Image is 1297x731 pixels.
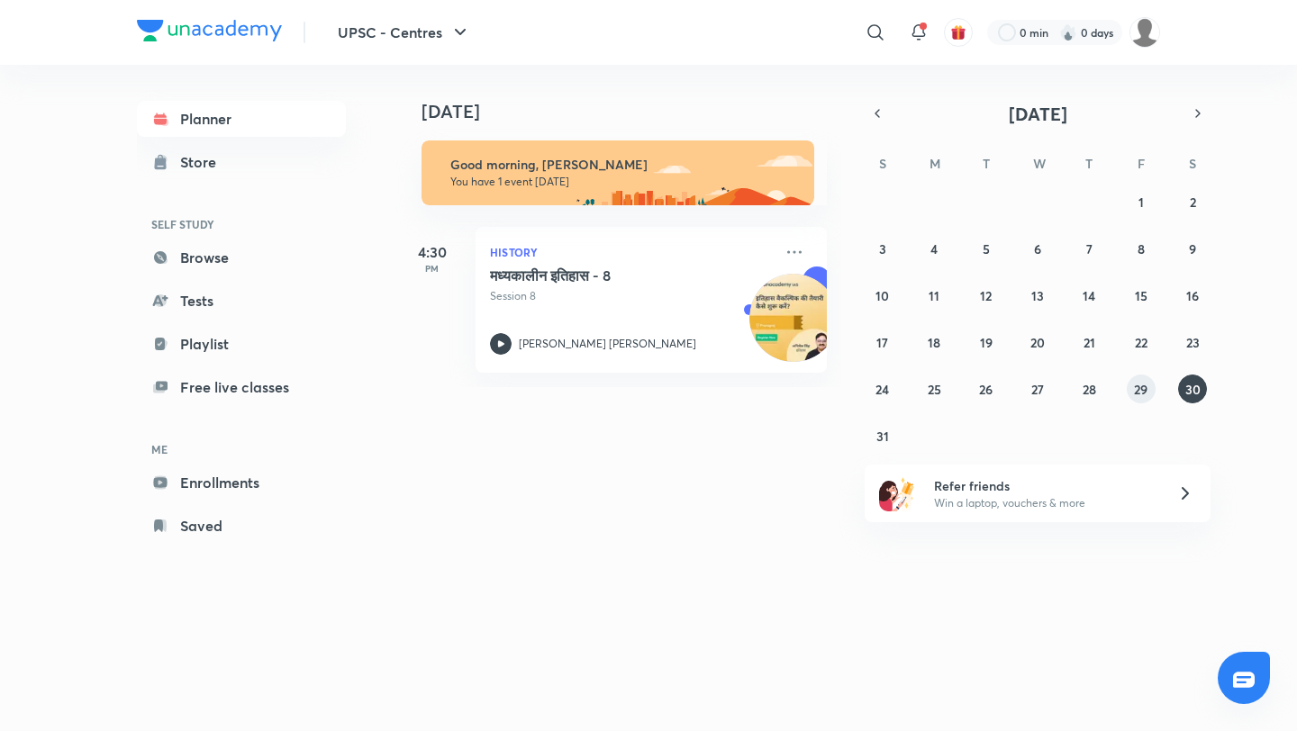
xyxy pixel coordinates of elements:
button: August 18, 2025 [920,328,948,356]
abbr: August 15, 2025 [1135,287,1147,304]
h6: Good morning, [PERSON_NAME] [450,157,798,173]
span: [DATE] [1009,102,1067,126]
abbr: August 13, 2025 [1031,287,1044,304]
a: Browse [137,239,346,275]
button: August 17, 2025 [868,328,897,356]
h5: मध्यकालीन इतिहास - 8 [490,266,714,284]
a: Tests [137,283,346,319]
abbr: Monday [930,155,940,172]
img: Company Logo [137,20,282,41]
abbr: Friday [1138,155,1145,172]
img: avatar [950,24,966,41]
h6: SELF STUDY [137,209,346,239]
button: August 14, 2025 [1075,281,1103,310]
button: August 15, 2025 [1127,281,1156,310]
abbr: August 4, 2025 [930,240,938,257]
abbr: Saturday [1189,155,1196,172]
button: August 21, 2025 [1075,328,1103,356]
button: August 12, 2025 [972,281,1001,310]
button: August 5, 2025 [972,234,1001,263]
h6: ME [137,434,346,465]
p: Session 8 [490,288,773,304]
abbr: August 1, 2025 [1138,194,1144,211]
abbr: August 19, 2025 [980,334,993,351]
p: History [490,241,773,263]
abbr: August 30, 2025 [1185,381,1201,398]
abbr: August 31, 2025 [876,428,889,445]
button: August 2, 2025 [1178,187,1207,216]
abbr: August 20, 2025 [1030,334,1045,351]
img: morning [422,140,814,205]
h4: [DATE] [422,101,845,122]
button: August 8, 2025 [1127,234,1156,263]
p: Win a laptop, vouchers & more [934,495,1156,511]
button: August 23, 2025 [1178,328,1207,356]
abbr: Wednesday [1033,155,1046,172]
button: August 16, 2025 [1178,281,1207,310]
abbr: August 3, 2025 [879,240,886,257]
button: August 22, 2025 [1127,328,1156,356]
button: August 3, 2025 [868,234,897,263]
abbr: August 10, 2025 [875,287,889,304]
button: August 30, 2025 [1178,375,1207,403]
button: August 6, 2025 [1023,234,1052,263]
abbr: August 23, 2025 [1186,334,1200,351]
abbr: August 17, 2025 [876,334,888,351]
img: referral [879,475,915,511]
div: Store [180,151,227,173]
button: August 29, 2025 [1127,375,1156,403]
button: August 10, 2025 [868,281,897,310]
abbr: August 22, 2025 [1135,334,1147,351]
a: Playlist [137,326,346,362]
a: Planner [137,101,346,137]
button: August 4, 2025 [920,234,948,263]
abbr: August 12, 2025 [980,287,992,304]
abbr: August 7, 2025 [1086,240,1093,257]
abbr: Thursday [1085,155,1093,172]
abbr: August 16, 2025 [1186,287,1199,304]
button: UPSC - Centres [327,14,482,50]
abbr: August 21, 2025 [1084,334,1095,351]
abbr: August 27, 2025 [1031,381,1044,398]
abbr: August 6, 2025 [1034,240,1041,257]
button: August 31, 2025 [868,421,897,450]
a: Company Logo [137,20,282,46]
abbr: August 25, 2025 [928,381,941,398]
abbr: August 29, 2025 [1134,381,1147,398]
h6: Refer friends [934,476,1156,495]
a: Enrollments [137,465,346,501]
button: [DATE] [890,101,1185,126]
button: August 1, 2025 [1127,187,1156,216]
p: [PERSON_NAME] [PERSON_NAME] [519,336,696,352]
abbr: August 8, 2025 [1138,240,1145,257]
button: August 9, 2025 [1178,234,1207,263]
button: avatar [944,18,973,47]
abbr: Tuesday [983,155,990,172]
button: August 25, 2025 [920,375,948,403]
img: streak [1059,23,1077,41]
button: August 11, 2025 [920,281,948,310]
abbr: Sunday [879,155,886,172]
a: Saved [137,508,346,544]
button: August 19, 2025 [972,328,1001,356]
p: PM [396,263,468,274]
abbr: August 9, 2025 [1189,240,1196,257]
button: August 26, 2025 [972,375,1001,403]
abbr: August 11, 2025 [929,287,939,304]
abbr: August 28, 2025 [1083,381,1096,398]
a: Free live classes [137,369,346,405]
abbr: August 5, 2025 [983,240,990,257]
button: August 27, 2025 [1023,375,1052,403]
abbr: August 2, 2025 [1190,194,1196,211]
button: August 24, 2025 [868,375,897,403]
abbr: August 14, 2025 [1083,287,1095,304]
p: You have 1 event [DATE] [450,175,798,189]
abbr: August 26, 2025 [979,381,993,398]
button: August 20, 2025 [1023,328,1052,356]
abbr: August 24, 2025 [875,381,889,398]
button: August 13, 2025 [1023,281,1052,310]
button: August 28, 2025 [1075,375,1103,403]
img: Vikas Mishra [1129,17,1160,48]
a: Store [137,144,346,180]
abbr: August 18, 2025 [928,334,940,351]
